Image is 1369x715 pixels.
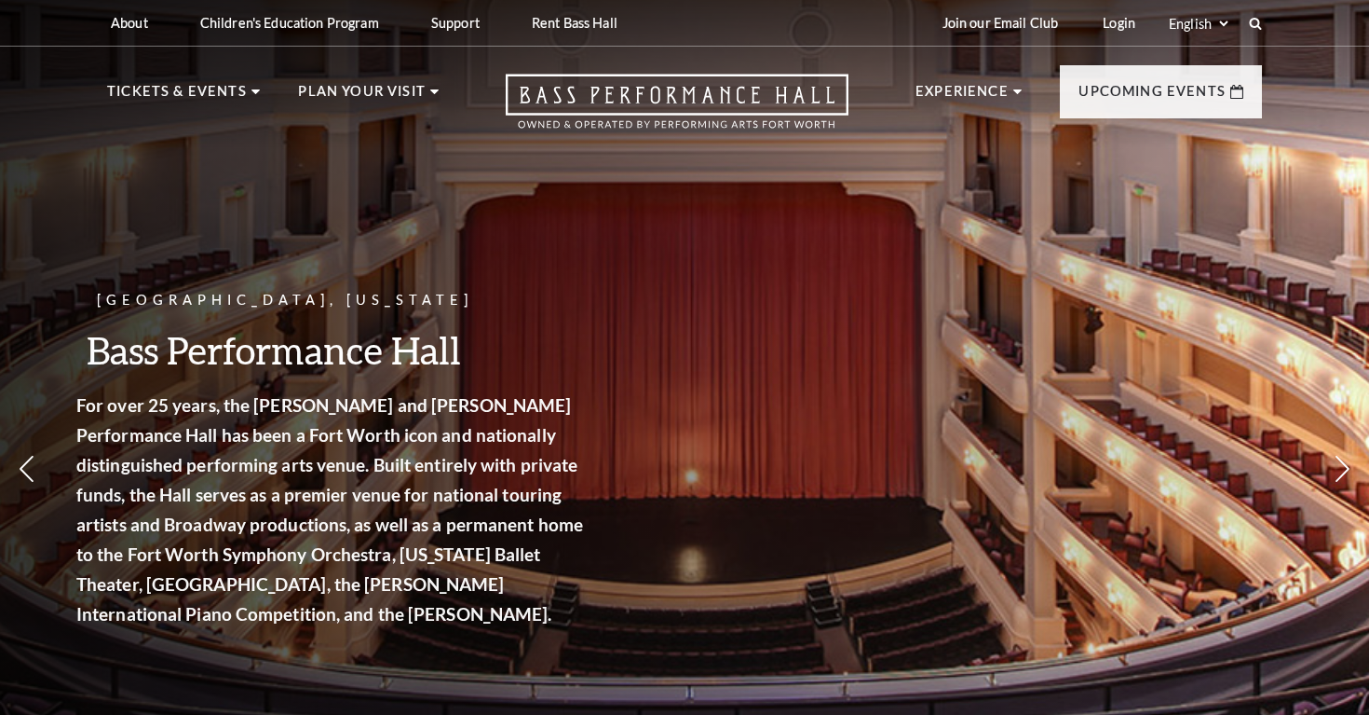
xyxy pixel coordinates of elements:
p: Experience [915,80,1009,114]
p: Support [431,15,480,31]
h3: Bass Performance Hall [100,326,612,374]
strong: For over 25 years, the [PERSON_NAME] and [PERSON_NAME] Performance Hall has been a Fort Worth ico... [100,394,606,625]
p: Upcoming Events [1078,80,1226,114]
p: About [111,15,148,31]
p: Children's Education Program [200,15,379,31]
select: Select: [1165,15,1231,33]
p: Plan Your Visit [298,80,426,114]
p: Rent Bass Hall [532,15,617,31]
p: Tickets & Events [107,80,247,114]
p: [GEOGRAPHIC_DATA], [US_STATE] [100,289,612,312]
